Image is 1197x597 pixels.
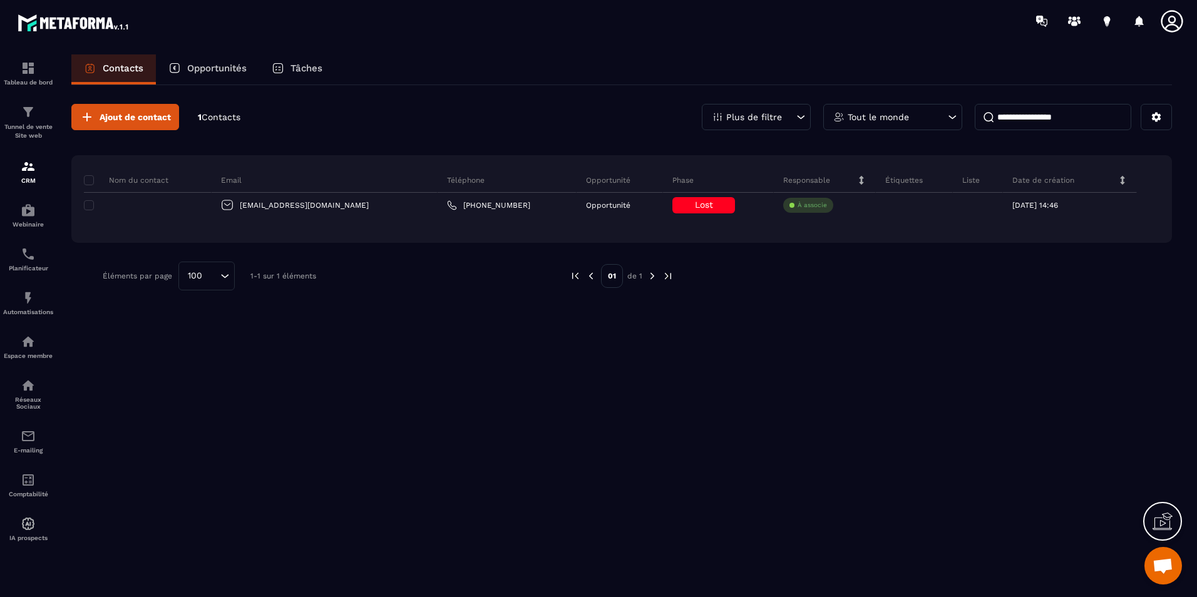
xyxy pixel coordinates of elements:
[207,269,217,283] input: Search for option
[3,491,53,497] p: Comptabilité
[3,193,53,237] a: automationsautomationsWebinaire
[3,95,53,150] a: formationformationTunnel de vente Site web
[695,200,713,210] span: Lost
[187,63,247,74] p: Opportunités
[21,334,36,349] img: automations
[3,237,53,281] a: schedulerschedulerPlanificateur
[885,175,923,185] p: Étiquettes
[627,271,642,281] p: de 1
[3,177,53,184] p: CRM
[3,150,53,193] a: formationformationCRM
[647,270,658,282] img: next
[798,201,827,210] p: À associe
[100,111,171,123] span: Ajout de contact
[71,54,156,84] a: Contacts
[726,113,782,121] p: Plus de filtre
[783,175,830,185] p: Responsable
[585,270,597,282] img: prev
[3,265,53,272] p: Planificateur
[3,221,53,228] p: Webinaire
[21,378,36,393] img: social-network
[250,272,316,280] p: 1-1 sur 1 éléments
[18,11,130,34] img: logo
[3,325,53,369] a: automationsautomationsEspace membre
[3,79,53,86] p: Tableau de bord
[156,54,259,84] a: Opportunités
[1012,175,1074,185] p: Date de création
[962,175,980,185] p: Liste
[3,281,53,325] a: automationsautomationsAutomatisations
[3,534,53,541] p: IA prospects
[1144,547,1182,584] a: Ouvrir le chat
[586,201,630,210] p: Opportunité
[71,104,179,130] button: Ajout de contact
[3,369,53,419] a: social-networksocial-networkRéseaux Sociaux
[84,175,168,185] p: Nom du contact
[3,352,53,359] p: Espace membre
[21,159,36,174] img: formation
[21,61,36,76] img: formation
[103,63,143,74] p: Contacts
[21,247,36,262] img: scheduler
[221,175,242,185] p: Email
[21,290,36,305] img: automations
[198,111,240,123] p: 1
[586,175,630,185] p: Opportunité
[259,54,335,84] a: Tâches
[3,51,53,95] a: formationformationTableau de bord
[21,203,36,218] img: automations
[848,113,909,121] p: Tout le monde
[21,105,36,120] img: formation
[447,200,530,210] a: [PHONE_NUMBER]
[3,396,53,410] p: Réseaux Sociaux
[601,264,623,288] p: 01
[183,269,207,283] span: 100
[3,123,53,140] p: Tunnel de vente Site web
[3,419,53,463] a: emailemailE-mailing
[672,175,694,185] p: Phase
[103,272,172,280] p: Éléments par page
[21,472,36,487] img: accountant
[202,112,240,122] span: Contacts
[3,309,53,315] p: Automatisations
[447,175,485,185] p: Téléphone
[662,270,674,282] img: next
[570,270,581,282] img: prev
[3,463,53,507] a: accountantaccountantComptabilité
[21,429,36,444] img: email
[178,262,235,290] div: Search for option
[21,516,36,531] img: automations
[290,63,322,74] p: Tâches
[3,447,53,454] p: E-mailing
[1012,201,1058,210] p: [DATE] 14:46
